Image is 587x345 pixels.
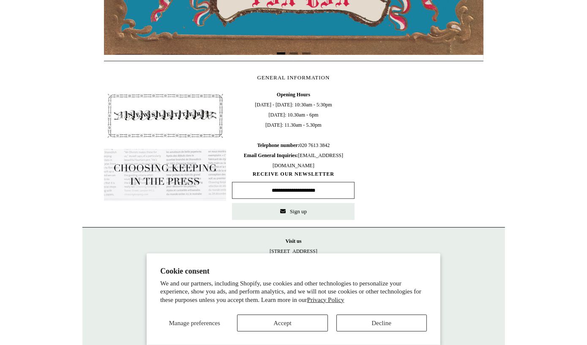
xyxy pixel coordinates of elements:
[257,142,300,148] b: Telephone number
[360,90,483,216] iframe: google_map
[257,74,330,81] span: GENERAL INFORMATION
[232,203,355,220] button: Sign up
[232,90,355,171] span: [DATE] - [DATE]: 10:30am - 5:30pm [DATE]: 10.30am - 6pm [DATE]: 11.30am - 5.30pm 020 7613 3842
[232,171,355,178] span: RECEIVE OUR NEWSLETTER
[104,90,227,142] img: pf-4db91bb9--1305-Newsletter-Button_1200x.jpg
[160,280,427,304] p: We and our partners, including Shopify, use cookies and other technologies to personalize your ex...
[277,92,310,98] b: Opening Hours
[237,315,328,331] button: Accept
[160,267,427,276] h2: Cookie consent
[104,149,227,201] img: pf-635a2b01-aa89-4342-bbcd-4371b60f588c--In-the-press-Button_1200x.jpg
[169,320,220,326] span: Manage preferences
[307,296,344,303] a: Privacy Policy
[244,152,343,168] span: [EMAIL_ADDRESS][DOMAIN_NAME]
[91,236,497,307] p: [STREET_ADDRESS] London WC2H 9NS [DATE] - [DATE] 10:30am to 5:30pm [DATE] 10.30am to 6pm [DATE] 1...
[336,315,427,331] button: Decline
[290,208,307,215] span: Sign up
[277,52,285,54] button: Page 1
[289,52,298,54] button: Page 2
[244,152,298,158] b: Email General Inquiries:
[160,315,229,331] button: Manage preferences
[286,238,302,244] strong: Visit us
[302,52,311,54] button: Page 3
[298,142,299,148] b: :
